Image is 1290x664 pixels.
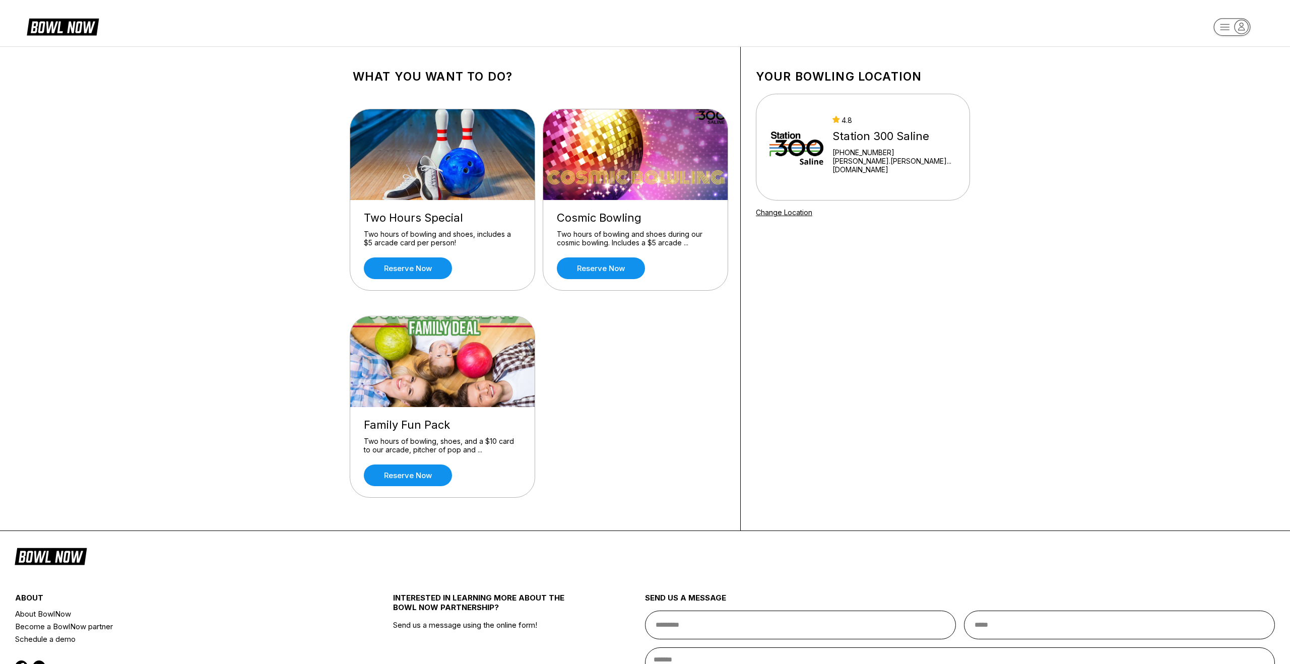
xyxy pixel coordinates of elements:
a: Reserve now [364,464,452,486]
div: Two hours of bowling and shoes, includes a $5 arcade card per person! [364,230,521,247]
div: Two hours of bowling and shoes during our cosmic bowling. Includes a $5 arcade ... [557,230,714,247]
a: Become a BowlNow partner [15,620,330,633]
a: Change Location [756,208,812,217]
a: Reserve now [364,257,452,279]
img: Cosmic Bowling [543,109,729,200]
div: [PHONE_NUMBER] [832,148,956,157]
div: send us a message [645,593,1275,611]
div: INTERESTED IN LEARNING MORE ABOUT THE BOWL NOW PARTNERSHIP? [393,593,582,620]
img: Two Hours Special [350,109,536,200]
a: Schedule a demo [15,633,330,645]
a: [PERSON_NAME].[PERSON_NAME]...[DOMAIN_NAME] [832,157,956,174]
div: Two Hours Special [364,211,521,225]
div: Family Fun Pack [364,418,521,432]
a: Reserve now [557,257,645,279]
div: Station 300 Saline [832,129,956,143]
img: Station 300 Saline [769,109,823,185]
img: Family Fun Pack [350,316,536,407]
div: Cosmic Bowling [557,211,714,225]
a: About BowlNow [15,608,330,620]
div: Two hours of bowling, shoes, and a $10 card to our arcade, pitcher of pop and ... [364,437,521,454]
div: 4.8 [832,116,956,124]
div: about [15,593,330,608]
h1: Your bowling location [756,70,970,84]
h1: What you want to do? [353,70,725,84]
